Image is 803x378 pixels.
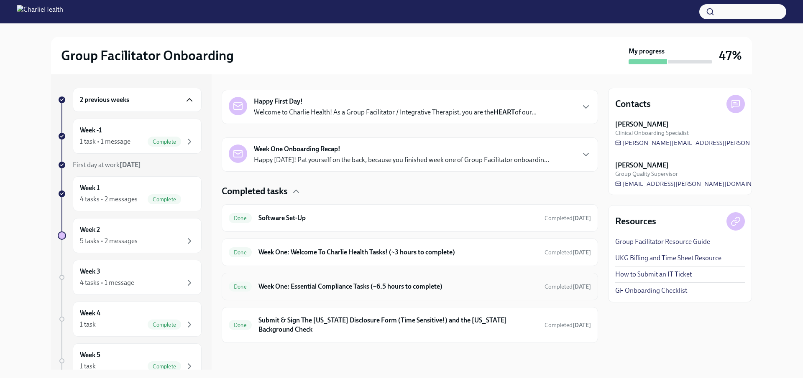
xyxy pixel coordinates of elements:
strong: [DATE] [573,322,591,329]
strong: [DATE] [573,215,591,222]
h4: Resources [615,215,656,228]
span: Complete [148,196,181,203]
h6: Week 4 [80,309,100,318]
span: Complete [148,139,181,145]
h6: Week 1 [80,183,100,193]
div: 1 task [80,320,96,329]
span: October 7th, 2025 18:04 [545,321,591,329]
h6: Week 2 [80,225,100,234]
a: Group Facilitator Resource Guide [615,237,710,246]
h6: Week One: Essential Compliance Tasks (~6.5 hours to complete) [258,282,538,291]
span: Completed [545,215,591,222]
strong: My progress [629,47,665,56]
span: Done [229,249,252,256]
a: UKG Billing and Time Sheet Resource [615,254,721,263]
h4: Contacts [615,98,651,110]
h6: Submit & Sign The [US_STATE] Disclosure Form (Time Sensitive!) and the [US_STATE] Background Check [258,316,538,334]
a: DoneWeek One: Essential Compliance Tasks (~6.5 hours to complete)Completed[DATE] [229,280,591,293]
strong: [PERSON_NAME] [615,161,669,170]
span: Completed [545,249,591,256]
h4: Completed tasks [222,185,288,198]
strong: [DATE] [573,283,591,290]
span: October 9th, 2025 18:33 [545,283,591,291]
a: How to Submit an IT Ticket [615,270,692,279]
span: Clinical Onboarding Specialist [615,129,689,137]
span: Group Quality Supervisor [615,170,678,178]
a: Week 41 taskComplete [58,302,202,337]
span: October 9th, 2025 10:50 [545,249,591,256]
p: Happy [DATE]! Pat yourself on the back, because you finished week one of Group Facilitator onboar... [254,155,549,165]
h6: Week 5 [80,350,100,360]
h6: Week 3 [80,267,100,276]
a: Week 14 tasks • 2 messagesComplete [58,176,202,211]
h3: 47% [719,48,742,63]
div: Completed tasks [222,185,598,198]
a: DoneSoftware Set-UpCompleted[DATE] [229,211,591,225]
a: Week -11 task • 1 messageComplete [58,119,202,154]
span: Complete [148,322,181,328]
span: Done [229,284,252,290]
div: 1 task • 1 message [80,137,130,146]
img: CharlieHealth [17,5,63,18]
strong: [DATE] [120,161,141,169]
span: Completed [545,283,591,290]
div: 4 tasks • 1 message [80,278,134,287]
span: October 6th, 2025 10:50 [545,214,591,222]
h6: Week One: Welcome To Charlie Health Tasks! (~3 hours to complete) [258,248,538,257]
strong: Happy First Day! [254,97,303,106]
a: [EMAIL_ADDRESS][PERSON_NAME][DOMAIN_NAME] [615,180,775,188]
p: Welcome to Charlie Health! As a Group Facilitator / Integrative Therapist, you are the of our... [254,108,537,117]
div: 2 previous weeks [73,88,202,112]
span: Completed [545,322,591,329]
h2: Group Facilitator Onboarding [61,47,234,64]
a: GF Onboarding Checklist [615,286,687,295]
div: 4 tasks • 2 messages [80,195,138,204]
h6: 2 previous weeks [80,95,129,104]
h6: Software Set-Up [258,213,538,223]
strong: [DATE] [573,249,591,256]
a: First day at work[DATE] [58,160,202,170]
strong: Week One Onboarding Recap! [254,145,340,154]
span: Done [229,322,252,328]
a: Week 25 tasks • 2 messages [58,218,202,253]
a: DoneSubmit & Sign The [US_STATE] Disclosure Form (Time Sensitive!) and the [US_STATE] Background ... [229,314,591,336]
span: First day at work [73,161,141,169]
span: Done [229,215,252,221]
div: 1 task [80,362,96,371]
a: DoneWeek One: Welcome To Charlie Health Tasks! (~3 hours to complete)Completed[DATE] [229,246,591,259]
a: Week 34 tasks • 1 message [58,260,202,295]
strong: [PERSON_NAME] [615,120,669,129]
div: 5 tasks • 2 messages [80,236,138,246]
span: Complete [148,363,181,370]
strong: HEART [494,108,515,116]
h6: Week -1 [80,126,102,135]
